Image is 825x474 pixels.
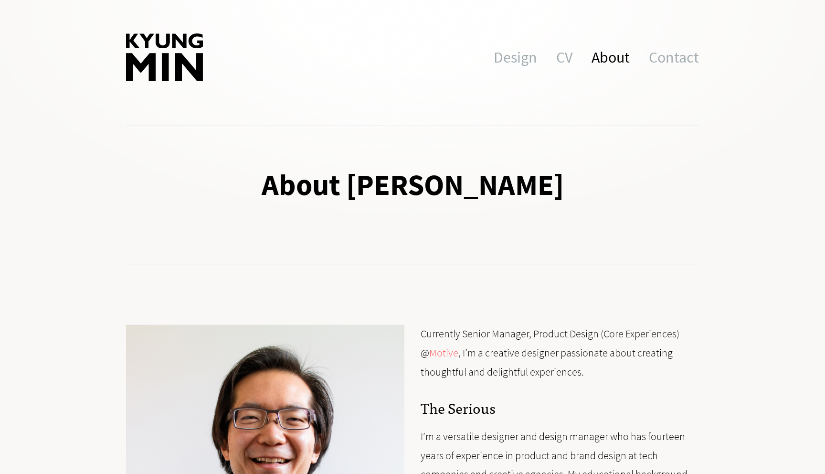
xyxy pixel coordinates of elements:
[126,164,699,206] h1: About [PERSON_NAME]
[556,33,572,81] a: CV
[421,324,699,381] p: Currently Senior Manager, Product Design (Core Experiences) @ , I’m a creative designer passionat...
[429,345,458,360] a: Motive
[126,33,203,81] img: Kyung Min
[649,33,699,81] a: Contact
[592,33,630,81] a: About
[494,33,537,81] a: Design
[421,396,699,420] h3: The Serious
